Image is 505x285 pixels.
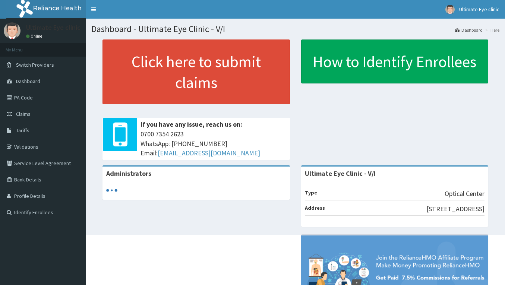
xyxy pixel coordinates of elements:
[141,120,242,129] b: If you have any issue, reach us on:
[106,185,117,196] svg: audio-loading
[445,189,485,199] p: Optical Center
[16,61,54,68] span: Switch Providers
[16,78,40,85] span: Dashboard
[106,169,151,178] b: Administrators
[26,24,81,31] p: Ultimate Eye clinic
[16,111,31,117] span: Claims
[426,204,485,214] p: [STREET_ADDRESS]
[483,27,499,33] li: Here
[141,129,286,158] span: 0700 7354 2623 WhatsApp: [PHONE_NUMBER] Email:
[158,149,260,157] a: [EMAIL_ADDRESS][DOMAIN_NAME]
[459,6,499,13] span: Ultimate Eye clinic
[16,127,29,134] span: Tariffs
[91,24,499,34] h1: Dashboard - Ultimate Eye Clinic - V/I
[102,39,290,104] a: Click here to submit claims
[455,27,483,33] a: Dashboard
[305,189,317,196] b: Type
[301,39,489,83] a: How to Identify Enrollees
[445,5,455,14] img: User Image
[305,205,325,211] b: Address
[305,169,376,178] strong: Ultimate Eye Clinic - V/I
[4,22,20,39] img: User Image
[26,34,44,39] a: Online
